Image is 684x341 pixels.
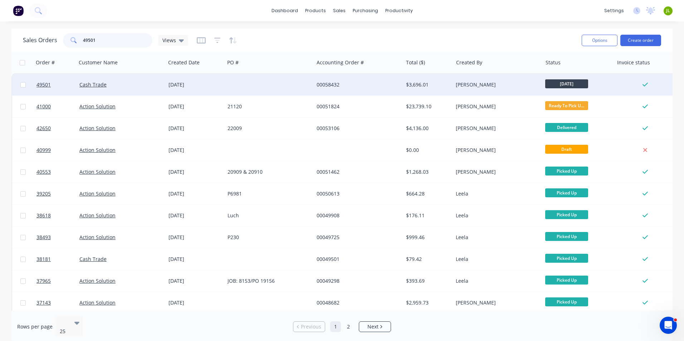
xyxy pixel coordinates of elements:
[79,256,107,262] a: Cash Trade
[545,276,588,285] span: Picked Up
[168,81,222,88] div: [DATE]
[162,36,176,44] span: Views
[168,190,222,197] div: [DATE]
[545,210,588,219] span: Picked Up
[168,234,222,241] div: [DATE]
[36,183,79,204] a: 39205
[317,103,396,110] div: 00051824
[359,323,391,330] a: Next page
[36,299,51,306] span: 37143
[456,234,535,241] div: Leela
[367,323,378,330] span: Next
[168,147,222,154] div: [DATE]
[79,81,107,88] a: Cash Trade
[79,103,116,110] a: Action Solution
[36,103,51,110] span: 41000
[406,59,425,66] div: Total ($)
[36,147,51,154] span: 40999
[349,5,382,16] div: purchasing
[456,212,535,219] div: Leela
[456,59,482,66] div: Created By
[329,5,349,16] div: sales
[79,277,116,284] a: Action Solution
[36,227,79,248] a: 38493
[330,321,341,332] a: Page 1 is your current page
[406,212,448,219] div: $176.11
[79,147,116,153] a: Action Solution
[301,323,321,330] span: Previous
[545,254,588,263] span: Picked Up
[168,125,222,132] div: [DATE]
[290,321,394,332] ul: Pagination
[36,161,79,183] a: 40553
[36,118,79,139] a: 42650
[317,299,396,306] div: 00048682
[228,125,307,132] div: 22009
[406,256,448,263] div: $79.42
[36,139,79,161] a: 40999
[666,8,670,14] span: JL
[36,168,51,176] span: 40553
[406,277,448,285] div: $393.69
[545,145,588,154] span: Draft
[36,248,79,270] a: 38181
[36,81,51,88] span: 49501
[406,147,448,154] div: $0.00
[382,5,416,16] div: productivity
[317,256,396,263] div: 00049501
[545,123,588,132] span: Delivered
[227,59,239,66] div: PO #
[406,234,448,241] div: $999.46
[23,37,57,44] h1: Sales Orders
[168,277,222,285] div: [DATE]
[317,190,396,197] div: 00050613
[317,125,396,132] div: 00053106
[456,277,535,285] div: Leela
[406,81,448,88] div: $3,696.01
[17,323,53,330] span: Rows per page
[317,212,396,219] div: 00049908
[79,190,116,197] a: Action Solution
[168,299,222,306] div: [DATE]
[302,5,329,16] div: products
[79,212,116,219] a: Action Solution
[406,168,448,176] div: $1,268.03
[36,212,51,219] span: 38618
[36,59,55,66] div: Order #
[228,168,307,176] div: 20909 & 20910
[406,103,448,110] div: $23,739.10
[317,234,396,241] div: 00049725
[36,74,79,95] a: 49501
[36,205,79,226] a: 38618
[456,299,535,306] div: [PERSON_NAME]
[228,277,307,285] div: JOB: 8153/PO 19156
[317,81,396,88] div: 00058432
[36,292,79,313] a: 37143
[36,277,51,285] span: 37965
[168,103,222,110] div: [DATE]
[456,256,535,263] div: Leela
[317,277,396,285] div: 00049298
[456,81,535,88] div: [PERSON_NAME]
[13,5,24,16] img: Factory
[406,190,448,197] div: $664.28
[620,35,661,46] button: Create order
[168,59,200,66] div: Created Date
[79,168,116,175] a: Action Solution
[79,299,116,306] a: Action Solution
[168,256,222,263] div: [DATE]
[317,168,396,176] div: 00051462
[317,59,364,66] div: Accounting Order #
[36,270,79,292] a: 37965
[545,167,588,176] span: Picked Up
[36,234,51,241] span: 38493
[456,147,535,154] div: [PERSON_NAME]
[617,59,650,66] div: Invoice status
[36,256,51,263] span: 38181
[168,168,222,176] div: [DATE]
[36,125,51,132] span: 42650
[79,59,118,66] div: Customer Name
[168,212,222,219] div: [DATE]
[545,188,588,197] span: Picked Up
[60,328,68,335] div: 25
